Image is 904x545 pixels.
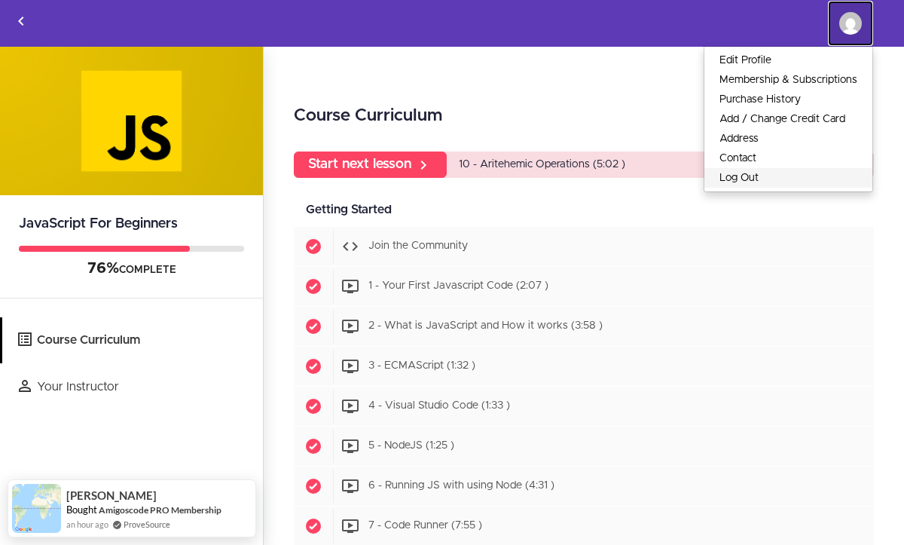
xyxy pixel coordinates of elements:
[294,307,333,346] span: Completed item
[294,193,874,227] div: Getting Started
[294,267,874,306] a: Completed item 1 - Your First Javascript Code (2:07 )
[368,361,475,372] span: 3 - ECMAScript (1:32 )
[368,321,603,332] span: 2 - What is JavaScript and How it works (3:58 )
[704,51,872,70] a: Edit Profile
[66,518,108,531] span: an hour ago
[704,109,872,129] a: Add / Change Credit Card
[294,347,874,386] a: Completed item 3 - ECMAScript (1:32 )
[704,70,872,90] a: Membership & Subscriptions
[2,317,263,363] a: Course Curriculum
[294,103,874,129] h2: Course Curriculum
[66,489,157,502] span: [PERSON_NAME]
[704,168,872,188] a: Log Out
[294,467,874,506] a: Completed item 6 - Running JS with using Node (4:31 )
[368,281,548,292] span: 1 - Your First Javascript Code (2:07 )
[368,441,454,452] span: 5 - NodeJS (1:25 )
[368,481,554,491] span: 6 - Running JS with using Node (4:31 )
[66,504,97,516] span: Bought
[294,467,333,506] span: Completed item
[368,521,482,531] span: 7 - Code Runner (7:55 )
[2,364,263,410] a: Your Instructor
[87,261,119,276] span: 76%
[294,347,333,386] span: Completed item
[294,152,447,178] a: Start next lesson
[294,227,874,266] a: Completed item Join the Community
[294,427,333,466] span: Completed item
[294,227,333,266] span: Completed item
[704,148,872,168] a: Contact
[294,387,874,426] a: Completed item 4 - Visual Studio Code (1:33 )
[294,387,333,426] span: Completed item
[459,159,625,170] span: 10 - Aritehemic Operations (5:02 )
[368,241,468,252] span: Join the Community
[12,12,30,30] svg: Back to courses
[12,484,61,533] img: provesource social proof notification image
[1,1,41,46] a: Back to courses
[839,12,862,35] img: ibn.de.salaam@gmail.com
[124,518,170,531] a: ProveSource
[99,504,221,516] a: Amigoscode PRO Membership
[19,259,244,279] div: COMPLETE
[294,427,874,466] a: Completed item 5 - NodeJS (1:25 )
[294,267,333,306] span: Completed item
[368,401,510,412] span: 4 - Visual Studio Code (1:33 )
[704,129,872,148] a: Address
[704,90,872,109] a: Purchase History
[294,307,874,346] a: Completed item 2 - What is JavaScript and How it works (3:58 )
